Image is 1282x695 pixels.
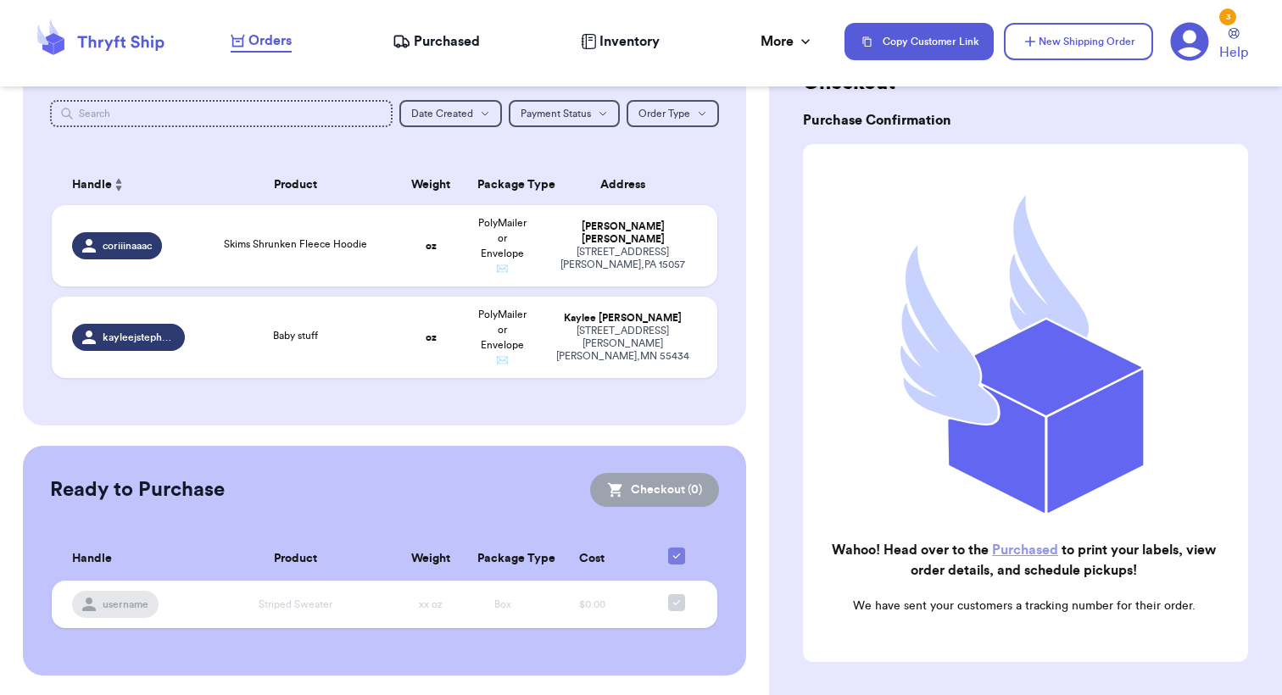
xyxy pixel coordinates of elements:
[72,176,112,194] span: Handle
[803,110,1248,131] h3: Purchase Confirmation
[1219,8,1236,25] div: 3
[521,108,591,119] span: Payment Status
[509,100,620,127] button: Payment Status
[1170,22,1209,61] a: 3
[414,31,480,52] span: Purchased
[549,220,697,246] div: [PERSON_NAME] [PERSON_NAME]
[478,218,527,274] span: PolyMailer or Envelope ✉️
[538,537,646,581] th: Cost
[393,31,480,52] a: Purchased
[224,239,367,249] span: Skims Shrunken Fleece Hoodie
[50,476,225,503] h2: Ready to Purchase
[549,325,697,363] div: [STREET_ADDRESS][PERSON_NAME] [PERSON_NAME] , MN 55434
[761,31,814,52] div: More
[627,100,719,127] button: Order Type
[103,331,175,344] span: kayleejstephens
[538,164,717,205] th: Address
[395,537,466,581] th: Weight
[426,241,437,251] strong: oz
[273,331,318,341] span: Baby stuff
[195,164,395,205] th: Product
[579,599,605,609] span: $0.00
[399,100,502,127] button: Date Created
[112,175,125,195] button: Sort ascending
[195,537,395,581] th: Product
[103,239,152,253] span: coriiinaaac
[817,598,1231,614] p: We have sent your customers a tracking number for their order.
[411,108,473,119] span: Date Created
[395,164,466,205] th: Weight
[1219,28,1248,63] a: Help
[248,31,292,51] span: Orders
[549,246,697,271] div: [STREET_ADDRESS] [PERSON_NAME] , PA 15057
[590,473,719,507] button: Checkout (0)
[419,599,443,609] span: xx oz
[1219,42,1248,63] span: Help
[467,164,538,205] th: Package Type
[638,108,690,119] span: Order Type
[72,550,112,568] span: Handle
[426,332,437,342] strong: oz
[494,599,511,609] span: Box
[478,309,527,365] span: PolyMailer or Envelope ✉️
[259,599,332,609] span: Striped Sweater
[50,100,393,127] input: Search
[103,598,148,611] span: username
[992,543,1058,557] a: Purchased
[844,23,994,60] button: Copy Customer Link
[231,31,292,53] a: Orders
[817,540,1231,581] h2: Wahoo! Head over to the to print your labels, view order details, and schedule pickups!
[467,537,538,581] th: Package Type
[549,312,697,325] div: Kaylee [PERSON_NAME]
[599,31,660,52] span: Inventory
[1004,23,1153,60] button: New Shipping Order
[581,31,660,52] a: Inventory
